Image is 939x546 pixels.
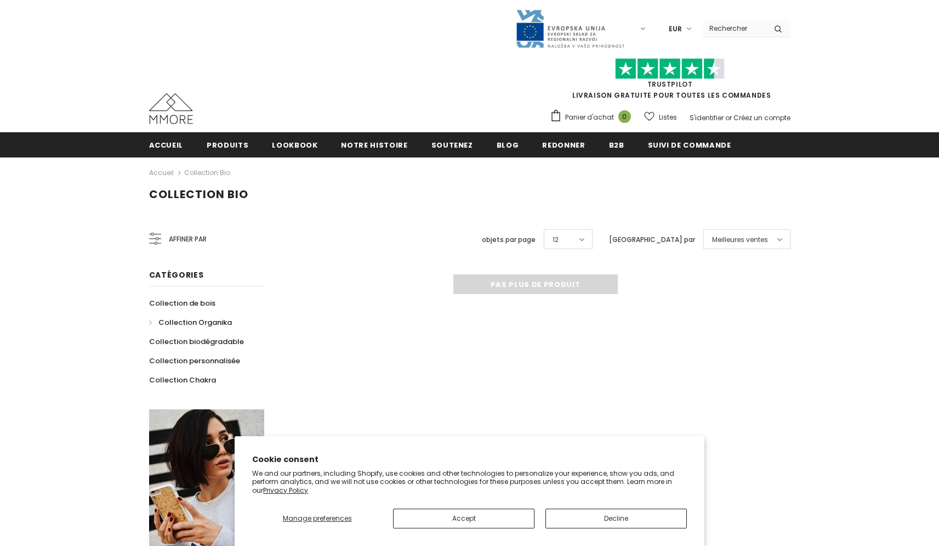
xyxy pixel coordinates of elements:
[393,509,534,528] button: Accept
[542,132,585,157] a: Redonner
[497,140,519,150] span: Blog
[515,9,625,49] img: Javni Razpis
[341,140,407,150] span: Notre histoire
[252,454,687,465] h2: Cookie consent
[648,132,731,157] a: Suivi de commande
[644,108,677,127] a: Listes
[669,24,682,35] span: EUR
[515,24,625,33] a: Javni Razpis
[725,113,732,122] span: or
[609,140,624,150] span: B2B
[149,140,184,150] span: Accueil
[149,356,240,366] span: Collection personnalisée
[149,93,193,124] img: Cas MMORE
[272,140,317,150] span: Lookbook
[149,166,174,179] a: Accueil
[703,20,766,36] input: Search Site
[283,514,352,523] span: Manage preferences
[341,132,407,157] a: Notre histoire
[618,110,631,123] span: 0
[252,469,687,495] p: We and our partners, including Shopify, use cookies and other technologies to personalize your ex...
[149,298,215,308] span: Collection de bois
[712,234,768,245] span: Meilleures ventes
[482,234,536,245] label: objets par page
[207,140,248,150] span: Produits
[497,132,519,157] a: Blog
[149,313,232,332] a: Collection Organika
[648,140,731,150] span: Suivi de commande
[158,317,232,328] span: Collection Organika
[542,140,585,150] span: Redonner
[550,63,790,100] span: LIVRAISON GRATUITE POUR TOUTES LES COMMANDES
[615,58,725,80] img: Faites confiance aux étoiles pilotes
[184,168,230,177] a: Collection Bio
[149,351,240,370] a: Collection personnalisée
[647,80,693,89] a: TrustPilot
[659,112,677,123] span: Listes
[149,370,216,390] a: Collection Chakra
[149,132,184,157] a: Accueil
[565,112,614,123] span: Panier d'achat
[149,269,204,280] span: Catégories
[431,132,473,157] a: soutenez
[609,132,624,157] a: B2B
[149,332,244,351] a: Collection biodégradable
[272,132,317,157] a: Lookbook
[263,486,308,495] a: Privacy Policy
[149,375,216,385] span: Collection Chakra
[550,109,636,126] a: Panier d'achat 0
[149,187,248,202] span: Collection Bio
[545,509,687,528] button: Decline
[149,336,244,347] span: Collection biodégradable
[169,233,207,245] span: Affiner par
[553,234,559,245] span: 12
[252,509,382,528] button: Manage preferences
[207,132,248,157] a: Produits
[733,113,790,122] a: Créez un compte
[690,113,724,122] a: S'identifier
[149,294,215,313] a: Collection de bois
[431,140,473,150] span: soutenez
[609,234,695,245] label: [GEOGRAPHIC_DATA] par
